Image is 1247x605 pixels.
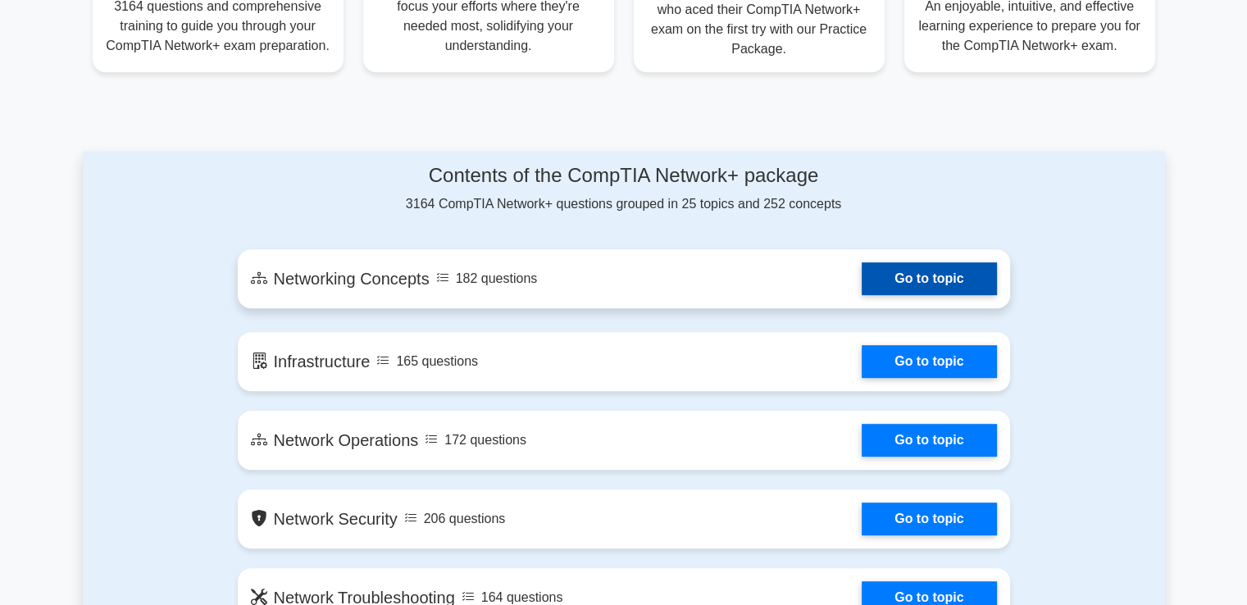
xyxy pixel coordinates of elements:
[862,503,996,535] a: Go to topic
[862,262,996,295] a: Go to topic
[238,164,1010,214] div: 3164 CompTIA Network+ questions grouped in 25 topics and 252 concepts
[238,164,1010,188] h4: Contents of the CompTIA Network+ package
[862,424,996,457] a: Go to topic
[862,345,996,378] a: Go to topic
